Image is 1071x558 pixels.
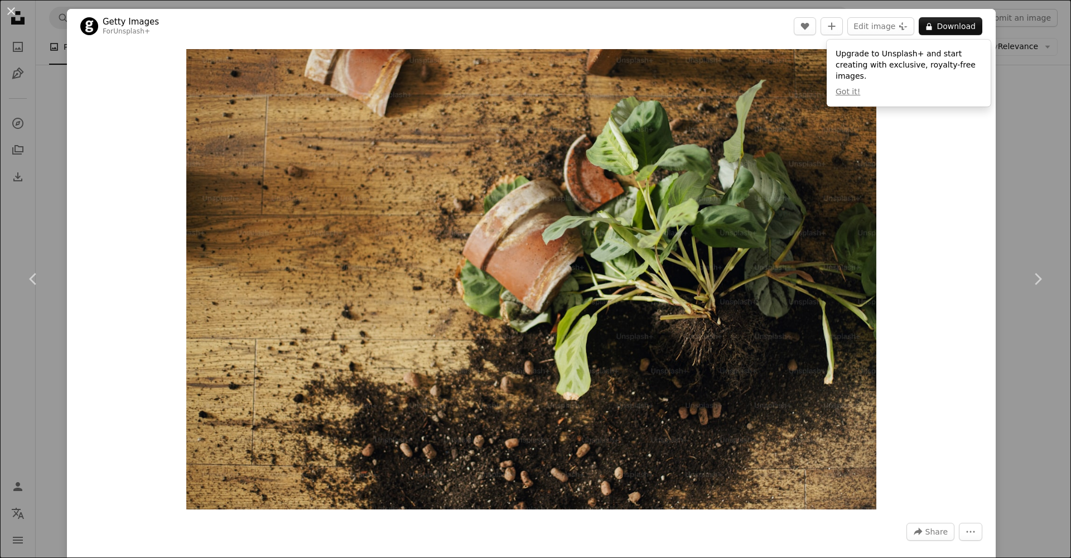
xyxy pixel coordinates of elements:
[186,49,876,509] button: Zoom in on this image
[836,86,860,98] button: Got it!
[103,27,159,36] div: For
[827,40,991,107] div: Upgrade to Unsplash+ and start creating with exclusive, royalty-free images.
[103,16,159,27] a: Getty Images
[906,523,954,541] button: Share this image
[925,523,948,540] span: Share
[80,17,98,35] img: Go to Getty Images's profile
[113,27,150,35] a: Unsplash+
[847,17,914,35] button: Edit image
[794,17,816,35] button: Like
[821,17,843,35] button: Add to Collection
[919,17,982,35] button: Download
[1004,225,1071,333] a: Next
[186,49,876,509] img: Broken houseplant and dirt on floor. Broken pieces of clay pot, green maranta plant with roots, s...
[959,523,982,541] button: More Actions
